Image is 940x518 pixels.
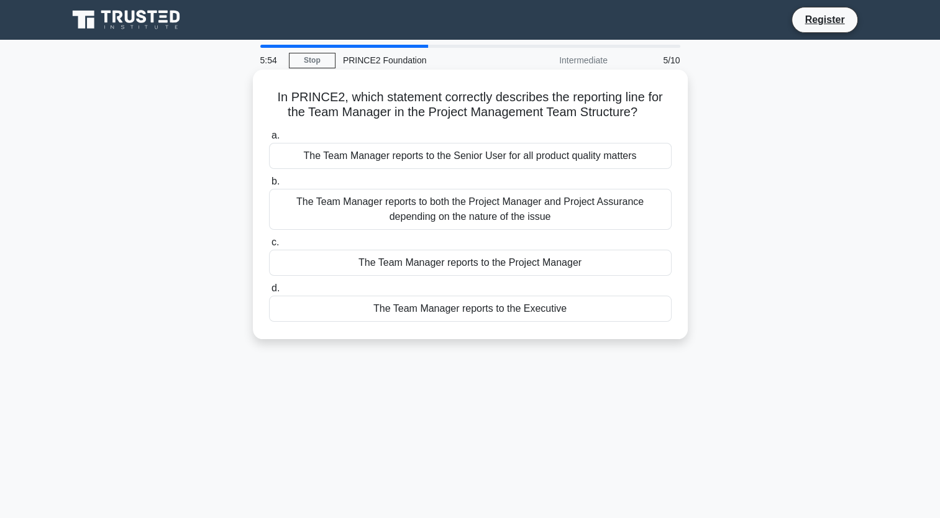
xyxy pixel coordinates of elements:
[269,143,672,169] div: The Team Manager reports to the Senior User for all product quality matters
[269,250,672,276] div: The Team Manager reports to the Project Manager
[615,48,688,73] div: 5/10
[506,48,615,73] div: Intermediate
[268,89,673,120] h5: In PRINCE2, which statement correctly describes the reporting line for the Team Manager in the Pr...
[335,48,506,73] div: PRINCE2 Foundation
[272,283,280,293] span: d.
[253,48,289,73] div: 5:54
[289,53,335,68] a: Stop
[269,189,672,230] div: The Team Manager reports to both the Project Manager and Project Assurance depending on the natur...
[269,296,672,322] div: The Team Manager reports to the Executive
[272,176,280,186] span: b.
[797,12,852,27] a: Register
[272,130,280,140] span: a.
[272,237,279,247] span: c.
